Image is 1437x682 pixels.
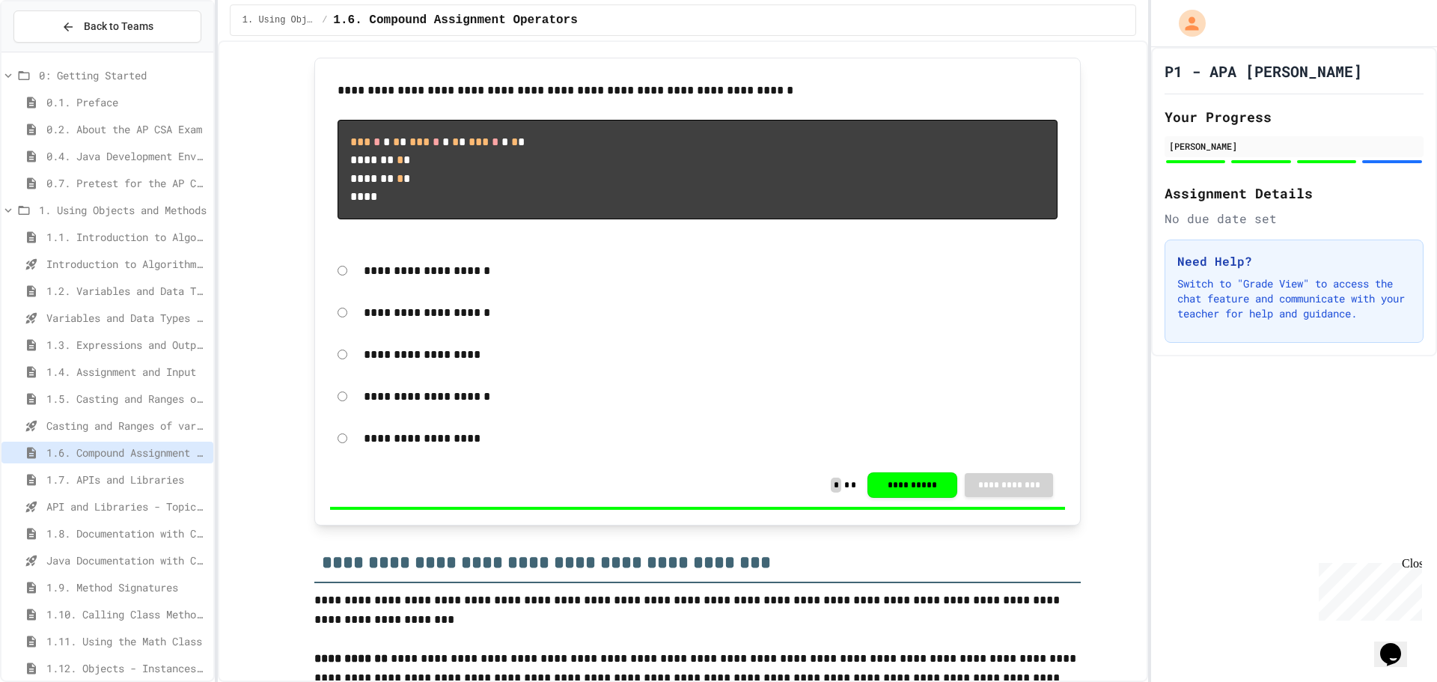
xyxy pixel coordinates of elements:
[46,418,207,433] span: Casting and Ranges of variables - Quiz
[46,552,207,568] span: Java Documentation with Comments - Topic 1.8
[322,14,327,26] span: /
[13,10,201,43] button: Back to Teams
[1177,276,1411,321] p: Switch to "Grade View" to access the chat feature and communicate with your teacher for help and ...
[6,6,103,95] div: Chat with us now!Close
[39,67,207,83] span: 0: Getting Started
[1165,61,1362,82] h1: P1 - APA [PERSON_NAME]
[46,499,207,514] span: API and Libraries - Topic 1.7
[46,472,207,487] span: 1.7. APIs and Libraries
[1313,557,1422,621] iframe: chat widget
[46,526,207,541] span: 1.8. Documentation with Comments and Preconditions
[84,19,153,34] span: Back to Teams
[46,337,207,353] span: 1.3. Expressions and Output [New]
[1374,622,1422,667] iframe: chat widget
[1165,106,1424,127] h2: Your Progress
[46,310,207,326] span: Variables and Data Types - Quiz
[1165,210,1424,228] div: No due date set
[1165,183,1424,204] h2: Assignment Details
[46,660,207,676] span: 1.12. Objects - Instances of Classes
[46,445,207,460] span: 1.6. Compound Assignment Operators
[333,11,577,29] span: 1.6. Compound Assignment Operators
[46,283,207,299] span: 1.2. Variables and Data Types
[46,579,207,595] span: 1.9. Method Signatures
[46,633,207,649] span: 1.11. Using the Math Class
[1163,6,1209,40] div: My Account
[46,121,207,137] span: 0.2. About the AP CSA Exam
[46,148,207,164] span: 0.4. Java Development Environments
[1177,252,1411,270] h3: Need Help?
[46,256,207,272] span: Introduction to Algorithms, Programming, and Compilers
[46,175,207,191] span: 0.7. Pretest for the AP CSA Exam
[46,94,207,110] span: 0.1. Preface
[242,14,316,26] span: 1. Using Objects and Methods
[46,229,207,245] span: 1.1. Introduction to Algorithms, Programming, and Compilers
[46,364,207,380] span: 1.4. Assignment and Input
[46,606,207,622] span: 1.10. Calling Class Methods
[1169,139,1419,153] div: [PERSON_NAME]
[46,391,207,407] span: 1.5. Casting and Ranges of Values
[39,202,207,218] span: 1. Using Objects and Methods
